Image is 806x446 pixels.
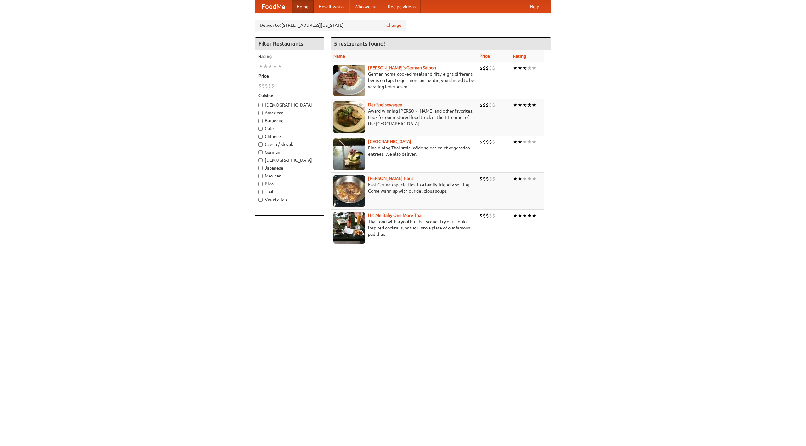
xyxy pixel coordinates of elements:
li: $ [480,175,483,182]
a: [PERSON_NAME] Haus [368,176,413,181]
li: $ [489,175,492,182]
li: ★ [522,65,527,72]
ng-pluralize: 5 restaurants found! [334,41,385,47]
li: ★ [527,212,532,219]
li: ★ [518,138,522,145]
p: East German specialties, in a family-friendly setting. Come warm up with our delicious soups. [333,182,474,194]
li: ★ [527,175,532,182]
li: $ [483,138,486,145]
label: Czech / Slovak [258,141,321,148]
img: esthers.jpg [333,65,365,96]
li: $ [492,212,495,219]
li: ★ [263,63,268,70]
input: Chinese [258,135,263,139]
label: American [258,110,321,116]
a: How it works [314,0,349,13]
input: Japanese [258,166,263,170]
a: Recipe videos [383,0,421,13]
li: $ [489,101,492,108]
li: ★ [513,138,518,145]
li: $ [480,101,483,108]
label: Cafe [258,125,321,132]
h5: Cuisine [258,92,321,99]
label: [DEMOGRAPHIC_DATA] [258,157,321,163]
li: ★ [532,138,536,145]
li: ★ [513,101,518,108]
li: ★ [522,101,527,108]
img: satay.jpg [333,138,365,170]
li: ★ [258,63,263,70]
li: ★ [513,175,518,182]
input: American [258,111,263,115]
li: ★ [532,175,536,182]
input: Cafe [258,127,263,131]
li: ★ [518,101,522,108]
li: $ [486,101,489,108]
a: FoodMe [255,0,292,13]
li: $ [486,65,489,72]
li: $ [480,65,483,72]
label: Chinese [258,133,321,140]
li: ★ [522,138,527,145]
input: Mexican [258,174,263,178]
li: $ [268,82,271,89]
a: [PERSON_NAME]'s German Saloon [368,65,436,70]
a: Price [480,54,490,59]
a: Change [386,22,401,28]
li: $ [265,82,268,89]
input: Czech / Slovak [258,142,263,147]
label: Thai [258,188,321,195]
label: Japanese [258,165,321,171]
a: Help [525,0,544,13]
li: $ [489,65,492,72]
li: $ [483,101,486,108]
li: ★ [277,63,282,70]
img: kohlhaus.jpg [333,175,365,207]
li: $ [492,101,495,108]
input: Thai [258,190,263,194]
a: Name [333,54,345,59]
a: Who we are [349,0,383,13]
li: ★ [518,212,522,219]
h5: Rating [258,53,321,60]
label: Mexican [258,173,321,179]
input: [DEMOGRAPHIC_DATA] [258,103,263,107]
input: German [258,150,263,154]
a: Hit Me Baby One More Thai [368,213,423,218]
p: German home-cooked meals and fifty-eight different beers on tap. To get more authentic, you'd nee... [333,71,474,90]
p: Award-winning [PERSON_NAME] and other favorites. Look for our restored food truck in the NE corne... [333,108,474,127]
li: ★ [527,101,532,108]
img: babythai.jpg [333,212,365,244]
a: [GEOGRAPHIC_DATA] [368,139,411,144]
li: ★ [513,212,518,219]
label: Vegetarian [258,196,321,203]
li: $ [262,82,265,89]
li: ★ [532,212,536,219]
input: [DEMOGRAPHIC_DATA] [258,158,263,162]
li: ★ [513,65,518,72]
li: $ [480,138,483,145]
h5: Price [258,73,321,79]
label: Barbecue [258,118,321,124]
li: ★ [527,138,532,145]
li: ★ [268,63,273,70]
li: ★ [518,175,522,182]
li: $ [489,212,492,219]
li: ★ [273,63,277,70]
li: $ [483,65,486,72]
li: ★ [532,65,536,72]
li: $ [486,175,489,182]
li: $ [486,138,489,145]
li: $ [480,212,483,219]
li: $ [483,212,486,219]
b: Der Speisewagen [368,102,402,107]
input: Pizza [258,182,263,186]
input: Barbecue [258,119,263,123]
img: speisewagen.jpg [333,101,365,133]
li: ★ [532,101,536,108]
li: $ [492,138,495,145]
